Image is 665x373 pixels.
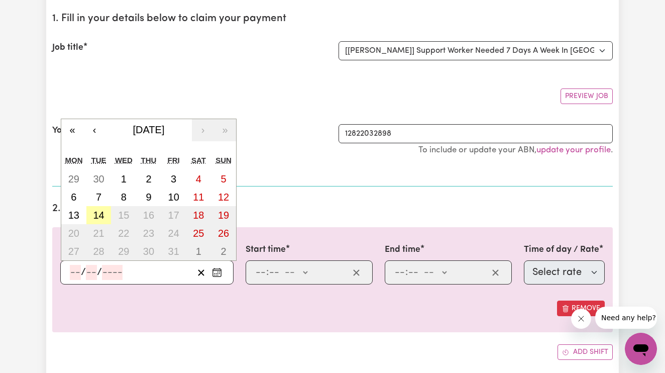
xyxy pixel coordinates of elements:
abbr: 21 October 2025 [93,228,104,239]
abbr: 22 October 2025 [118,228,129,239]
button: 28 October 2025 [86,242,112,260]
abbr: 3 October 2025 [171,173,176,184]
input: -- [70,265,81,280]
button: Preview Job [561,88,613,104]
abbr: 30 October 2025 [143,246,154,257]
abbr: Sunday [215,156,232,164]
button: 27 October 2025 [61,242,86,260]
a: update your profile [536,146,611,154]
button: 29 October 2025 [111,242,136,260]
button: 23 October 2025 [136,224,161,242]
button: 12 October 2025 [211,188,236,206]
button: Clear date [193,265,209,280]
abbr: Thursday [141,156,157,164]
abbr: 1 October 2025 [121,173,127,184]
abbr: 15 October 2025 [118,210,129,221]
input: -- [269,265,280,280]
input: -- [255,265,266,280]
h2: 1. Fill in your details below to claim your payment [52,13,613,25]
button: 2 October 2025 [136,170,161,188]
label: Date of care work [60,243,133,256]
button: « [61,119,83,141]
abbr: 4 October 2025 [196,173,201,184]
iframe: Message from company [595,307,657,329]
label: Job title [52,41,83,54]
button: [DATE] [105,119,192,141]
button: › [192,119,214,141]
abbr: 20 October 2025 [68,228,79,239]
button: 7 October 2025 [86,188,112,206]
abbr: 24 October 2025 [168,228,179,239]
button: 15 October 2025 [111,206,136,224]
abbr: 14 October 2025 [93,210,104,221]
button: 6 October 2025 [61,188,86,206]
abbr: 17 October 2025 [168,210,179,221]
button: 1 October 2025 [111,170,136,188]
span: : [266,267,269,278]
abbr: 29 September 2025 [68,173,79,184]
button: 14 October 2025 [86,206,112,224]
label: Start time [246,243,286,256]
button: 13 October 2025 [61,206,86,224]
button: 20 October 2025 [61,224,86,242]
abbr: 30 September 2025 [93,173,104,184]
iframe: Button to launch messaging window [625,333,657,365]
button: 10 October 2025 [161,188,186,206]
abbr: 26 October 2025 [218,228,229,239]
input: -- [86,265,97,280]
button: » [214,119,236,141]
abbr: 27 October 2025 [68,246,79,257]
abbr: Monday [65,156,83,164]
abbr: Wednesday [115,156,133,164]
abbr: 10 October 2025 [168,192,179,203]
button: Remove this shift [557,301,605,316]
button: 8 October 2025 [111,188,136,206]
abbr: 2 October 2025 [146,173,151,184]
abbr: 18 October 2025 [193,210,204,221]
abbr: 23 October 2025 [143,228,154,239]
button: 16 October 2025 [136,206,161,224]
button: 24 October 2025 [161,224,186,242]
button: 30 October 2025 [136,242,161,260]
abbr: 5 October 2025 [221,173,227,184]
abbr: 12 October 2025 [218,192,229,203]
span: [DATE] [133,124,165,135]
abbr: Friday [168,156,180,164]
span: / [97,267,102,278]
button: 19 October 2025 [211,206,236,224]
button: Add another shift [558,344,613,360]
button: 4 October 2025 [186,170,211,188]
input: -- [408,265,419,280]
abbr: Tuesday [91,156,106,164]
button: 25 October 2025 [186,224,211,242]
button: 1 November 2025 [186,242,211,260]
span: : [405,267,408,278]
small: To include or update your ABN, . [418,146,613,154]
button: 17 October 2025 [161,206,186,224]
abbr: 6 October 2025 [71,192,76,203]
label: Your ABN [52,124,90,137]
button: 3 October 2025 [161,170,186,188]
label: Time of day / Rate [524,243,599,256]
abbr: 29 October 2025 [118,246,129,257]
h2: 2. Enter the details of your shift(s) [52,203,613,215]
iframe: Close message [571,309,591,329]
button: 9 October 2025 [136,188,161,206]
button: 30 September 2025 [86,170,112,188]
abbr: 7 October 2025 [96,192,101,203]
abbr: 8 October 2025 [121,192,127,203]
abbr: 11 October 2025 [193,192,204,203]
abbr: 28 October 2025 [93,246,104,257]
button: 11 October 2025 [186,188,211,206]
button: 18 October 2025 [186,206,211,224]
button: 31 October 2025 [161,242,186,260]
button: 26 October 2025 [211,224,236,242]
abbr: 19 October 2025 [218,210,229,221]
input: -- [394,265,405,280]
input: ---- [102,265,123,280]
abbr: 16 October 2025 [143,210,154,221]
abbr: 1 November 2025 [196,246,201,257]
abbr: 25 October 2025 [193,228,204,239]
button: 5 October 2025 [211,170,236,188]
